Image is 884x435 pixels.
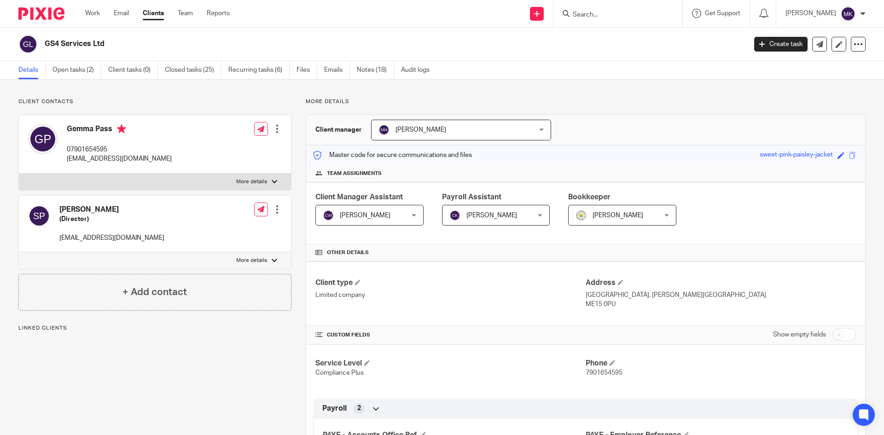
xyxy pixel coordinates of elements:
a: Team [178,9,193,18]
h4: CUSTOM FIELDS [315,331,586,339]
a: Email [114,9,129,18]
img: Capture2.PNG [576,210,587,221]
a: Open tasks (2) [52,61,101,79]
span: 2 [357,404,361,413]
img: Pixie [18,7,64,20]
span: [PERSON_NAME] [340,212,390,219]
a: Notes (18) [357,61,394,79]
p: [EMAIL_ADDRESS][DOMAIN_NAME] [67,154,172,163]
p: [GEOGRAPHIC_DATA], [PERSON_NAME][GEOGRAPHIC_DATA] [586,290,856,300]
h4: [PERSON_NAME] [59,205,164,215]
img: svg%3E [378,124,390,135]
div: sweet-pink-paisley-jacket [760,150,833,161]
p: [EMAIL_ADDRESS][DOMAIN_NAME] [59,233,164,243]
a: Audit logs [401,61,436,79]
span: Bookkeeper [568,193,611,201]
p: 07901654595 [67,145,172,154]
span: Get Support [705,10,740,17]
i: Primary [117,124,126,133]
h4: + Add contact [122,285,187,299]
img: svg%3E [841,6,855,21]
h4: Phone [586,359,856,368]
p: [PERSON_NAME] [785,9,836,18]
span: [PERSON_NAME] [395,127,446,133]
span: Payroll Assistant [442,193,501,201]
p: ME15 0PU [586,300,856,309]
a: Recurring tasks (6) [228,61,290,79]
p: More details [236,178,267,186]
p: More details [306,98,866,105]
h4: Service Level [315,359,586,368]
span: Team assignments [327,170,382,177]
a: Create task [754,37,808,52]
h5: (Director) [59,215,164,224]
span: Payroll [322,404,347,413]
a: Work [85,9,100,18]
label: Show empty fields [773,330,826,339]
img: svg%3E [323,210,334,221]
p: Master code for secure communications and files [313,151,472,160]
a: Emails [324,61,350,79]
span: 7901654595 [586,370,622,376]
span: [PERSON_NAME] [466,212,517,219]
a: Clients [143,9,164,18]
p: More details [236,257,267,264]
p: Limited company [315,290,586,300]
h4: Address [586,278,856,288]
p: Client contacts [18,98,291,105]
a: Details [18,61,46,79]
span: Other details [327,249,369,256]
a: Files [297,61,317,79]
img: svg%3E [449,210,460,221]
p: Linked clients [18,325,291,332]
span: [PERSON_NAME] [593,212,643,219]
img: svg%3E [18,35,38,54]
a: Client tasks (0) [108,61,158,79]
h4: Client type [315,278,586,288]
input: Search [572,11,655,19]
span: Compliance Plus [315,370,364,376]
a: Closed tasks (25) [165,61,221,79]
h2: GS4 Services Ltd [45,39,601,49]
h3: Client manager [315,125,362,134]
h4: Gemma Pass [67,124,172,136]
span: Client Manager Assistant [315,193,403,201]
img: svg%3E [28,205,50,227]
a: Reports [207,9,230,18]
img: svg%3E [28,124,58,154]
